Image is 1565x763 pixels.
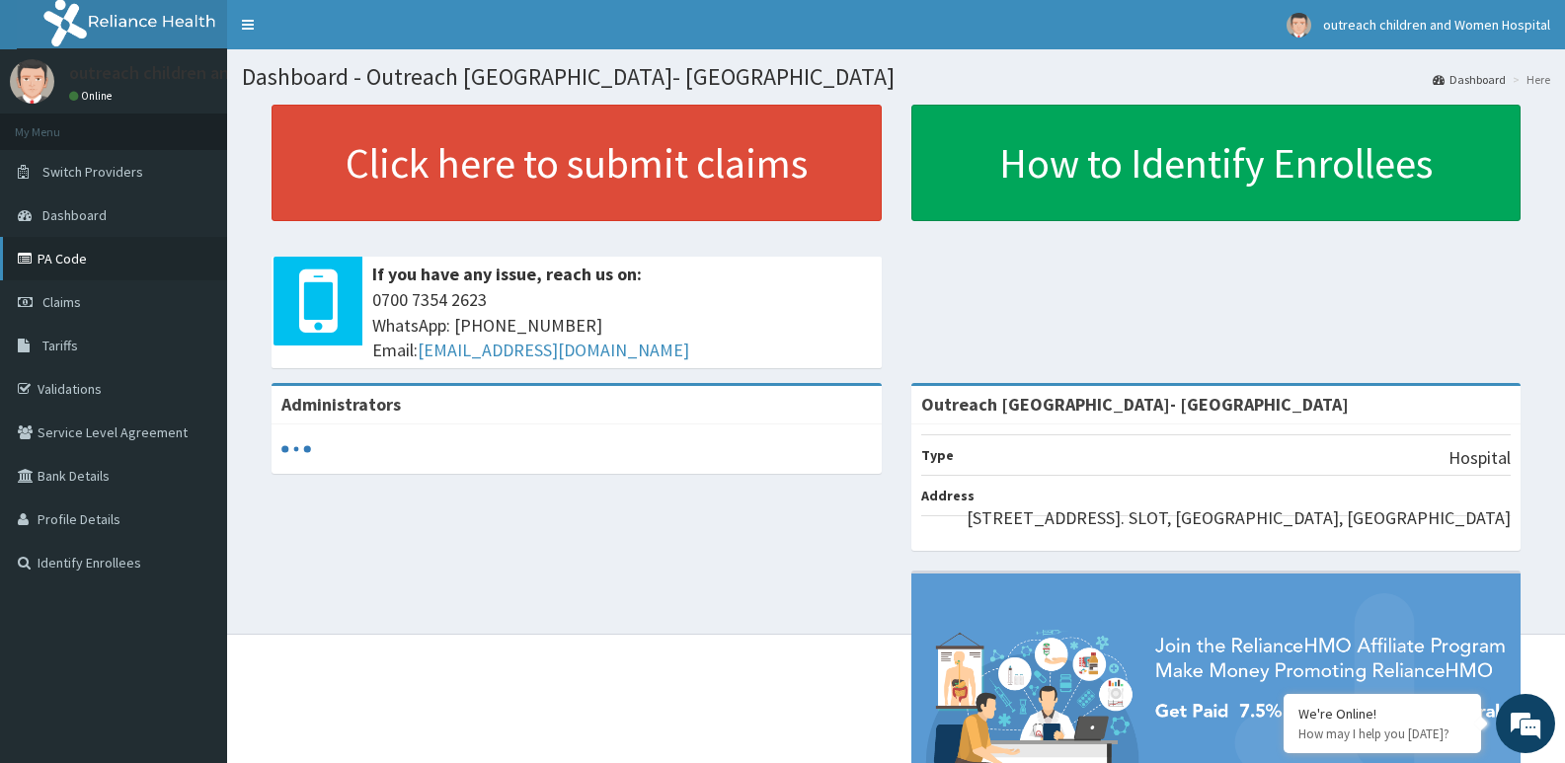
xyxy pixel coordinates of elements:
span: Dashboard [42,206,107,224]
a: Online [69,89,117,103]
div: We're Online! [1298,705,1466,723]
p: How may I help you today? [1298,725,1466,742]
b: Administrators [281,393,401,416]
p: [STREET_ADDRESS]. SLOT, [GEOGRAPHIC_DATA], [GEOGRAPHIC_DATA] [967,505,1511,531]
img: User Image [1287,13,1311,38]
h1: Dashboard - Outreach [GEOGRAPHIC_DATA]- [GEOGRAPHIC_DATA] [242,64,1550,90]
a: [EMAIL_ADDRESS][DOMAIN_NAME] [418,339,689,361]
p: outreach children and Women Hospital [69,64,369,82]
b: Address [921,487,975,504]
svg: audio-loading [281,434,311,464]
strong: Outreach [GEOGRAPHIC_DATA]- [GEOGRAPHIC_DATA] [921,393,1349,416]
a: Dashboard [1433,71,1506,88]
span: Tariffs [42,337,78,354]
a: How to Identify Enrollees [911,105,1522,221]
p: Hospital [1448,445,1511,471]
span: outreach children and Women Hospital [1323,16,1550,34]
a: Click here to submit claims [272,105,882,221]
img: User Image [10,59,54,104]
span: Switch Providers [42,163,143,181]
span: 0700 7354 2623 WhatsApp: [PHONE_NUMBER] Email: [372,287,872,363]
li: Here [1508,71,1550,88]
b: If you have any issue, reach us on: [372,263,642,285]
span: Claims [42,293,81,311]
b: Type [921,446,954,464]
